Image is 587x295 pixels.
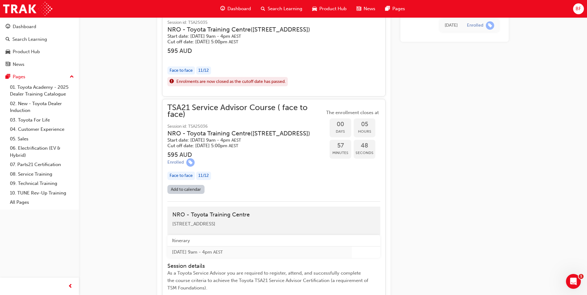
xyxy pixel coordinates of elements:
[7,134,76,144] a: 05. Sales
[167,246,352,258] td: [DATE] 9am - 4pm
[167,26,318,33] h3: NRO - Toyota Training Centre ( [STREET_ADDRESS] )
[330,142,351,149] span: 57
[7,198,76,207] a: All Pages
[227,5,251,12] span: Dashboard
[7,143,76,160] a: 06. Electrification (EV & Hybrid)
[12,36,47,43] div: Search Learning
[167,7,380,91] button: TSA21 Service Advisor Course ( face to face)Session id: TSA25035NRO - Toyota Training Centre([STR...
[167,185,205,194] a: Add to calendar
[354,149,375,156] span: Seconds
[7,160,76,169] a: 07. Parts21 Certification
[7,188,76,198] a: 10. TUNE Rev-Up Training
[167,270,369,291] span: As a Toyota Service Advisor you are required to register, attend, and successfully complete the c...
[13,48,40,55] div: Product Hub
[167,39,318,45] h5: Cut off date: [DATE] 5:00pm
[2,20,76,71] button: DashboardSearch LearningProduct HubNews
[167,137,315,143] h5: Start date: [DATE] 9am - 4pm
[167,33,318,39] h5: Start date: [DATE] 9am - 4pm
[213,250,223,255] span: Australian Eastern Standard Time AEST
[392,5,405,12] span: Pages
[167,123,325,130] span: Session id: TSA25036
[445,22,458,29] div: Fri Sep 12 2025 12:12:57 GMT+1000 (Australian Eastern Standard Time)
[167,263,369,270] h4: Session details
[2,59,76,70] a: News
[13,73,25,80] div: Pages
[2,71,76,83] button: Pages
[167,151,325,158] h3: 595 AUD
[6,37,10,42] span: search-icon
[566,274,581,289] iframe: Intercom live chat
[6,74,10,80] span: pages-icon
[330,121,351,128] span: 00
[2,46,76,58] a: Product Hub
[354,142,375,149] span: 48
[364,5,375,12] span: News
[167,130,315,137] h3: NRO - Toyota Training Centre ( [STREET_ADDRESS] )
[196,66,211,75] div: 11 / 12
[70,73,74,81] span: up-icon
[229,39,238,45] span: Australian Eastern Standard Time AEST
[7,83,76,99] a: 01. Toyota Academy - 2025 Dealer Training Catalogue
[167,104,325,118] span: TSA21 Service Advisor Course ( face to face)
[13,61,24,68] div: News
[319,5,347,12] span: Product Hub
[167,47,328,54] h3: 595 AUD
[354,121,375,128] span: 05
[268,5,302,12] span: Search Learning
[167,104,380,196] button: TSA21 Service Advisor Course ( face to face)Session id: TSA25036NRO - Toyota Training Centre([STR...
[2,34,76,45] a: Search Learning
[13,23,36,30] div: Dashboard
[573,3,584,14] button: BF
[167,143,315,149] h5: Cut off date: [DATE] 5:00pm
[167,235,352,246] th: Itinerary
[312,5,317,13] span: car-icon
[385,5,390,13] span: pages-icon
[2,21,76,32] a: Dashboard
[7,179,76,188] a: 09. Technical Training
[196,172,211,180] div: 11 / 12
[167,172,195,180] div: Face to face
[261,5,265,13] span: search-icon
[231,34,241,39] span: Australian Eastern Standard Time AEST
[380,2,410,15] a: pages-iconPages
[3,2,52,16] img: Trak
[170,78,174,86] span: exclaim-icon
[354,128,375,135] span: Hours
[176,78,286,85] span: Enrolments are now closed as the cutoff date has passed.
[256,2,307,15] a: search-iconSearch Learning
[356,5,361,13] span: news-icon
[486,21,494,30] span: learningRecordVerb_ENROLL-icon
[579,274,584,279] span: 1
[167,66,195,75] div: Face to face
[6,49,10,55] span: car-icon
[307,2,352,15] a: car-iconProduct Hub
[7,115,76,125] a: 03. Toyota For Life
[220,5,225,13] span: guage-icon
[7,99,76,115] a: 02. New - Toyota Dealer Induction
[7,125,76,134] a: 04. Customer Experience
[68,283,73,290] span: prev-icon
[325,109,380,116] span: The enrollment closes at
[467,23,483,28] div: Enrolled
[6,62,10,67] span: news-icon
[172,221,215,227] span: [STREET_ADDRESS]
[330,149,351,156] span: Minutes
[330,128,351,135] span: Days
[167,19,328,26] span: Session id: TSA25035
[186,158,195,167] span: learningRecordVerb_ENROLL-icon
[7,169,76,179] a: 08. Service Training
[172,212,375,218] h4: NRO - Toyota Training Centre
[167,160,184,165] div: Enrolled
[352,2,380,15] a: news-iconNews
[576,5,581,12] span: BF
[231,138,241,143] span: Australian Eastern Standard Time AEST
[6,24,10,30] span: guage-icon
[215,2,256,15] a: guage-iconDashboard
[229,143,238,148] span: Australian Eastern Standard Time AEST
